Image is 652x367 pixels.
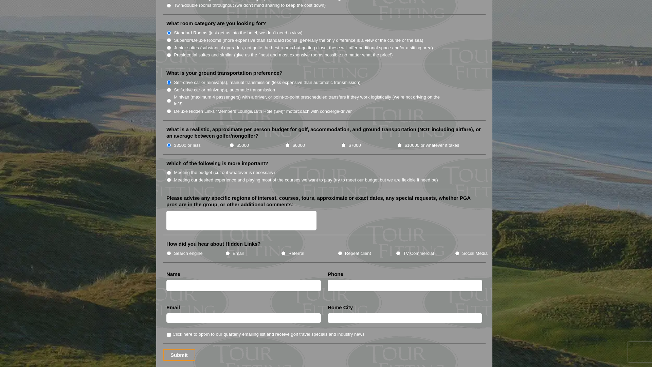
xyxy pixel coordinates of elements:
label: Name [166,271,180,278]
label: Meeting the budget (cut out whatever is necessary) [174,169,275,176]
label: Phone [328,271,343,278]
label: Minivan (maximum 4 passengers) with a driver, or point-to-point prescheduled transfers if they wo... [174,94,447,107]
label: $5000 [237,142,249,149]
label: Twin/double rooms throughout (we don't mind sharing to keep the cost down) [174,2,326,9]
label: Repeat client [345,250,371,257]
label: Junior suites (substantial upgrades, not quite the best rooms but getting close, these will offer... [174,45,433,51]
label: Deluxe Hidden Links "Members Lounge/19th Hole (SM)" motorcoach with concierge-driver [174,108,352,115]
label: $10000 or whatever it takes [404,142,459,149]
label: Self-drive car or minivan(s), automatic transmission [174,87,275,93]
label: Email [166,304,180,311]
label: Please advise any specific regions of interest, courses, tours, approximate or exact dates, any s... [166,195,482,208]
label: Self-drive car or minivan(s), manual transmission (less expensive than automatic transmission) [174,79,360,86]
label: $6000 [293,142,305,149]
label: TV Commercial [403,250,434,257]
label: Email [233,250,244,257]
label: What is your ground transportation preference? [166,70,283,76]
label: $7000 [348,142,361,149]
label: Which of the following is more important? [166,160,268,167]
label: Social Media [462,250,488,257]
input: Submit [163,349,195,361]
label: Standard Rooms (just get us into the hotel, we don't need a view) [174,30,303,36]
label: Superior/Deluxe Rooms (more expensive than standard rooms, generally the only difference is a vie... [174,37,423,44]
label: $3500 or less [174,142,201,149]
label: What is a realistic, approximate per person budget for golf, accommodation, and ground transporta... [166,126,482,139]
label: Presidential suites and similar (give us the finest and most expensive rooms possible no matter w... [174,52,393,58]
label: Meeting our desired experience and playing most of the courses we want to play (try to meet our b... [174,177,438,183]
label: Click here to opt-in to our quarterly emailing list and receive golf travel specials and industry... [173,331,364,338]
label: How did you hear about Hidden Links? [166,241,261,247]
label: What room category are you looking for? [166,20,266,27]
label: Referral [288,250,304,257]
label: Home City [328,304,353,311]
label: Search engine [174,250,203,257]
